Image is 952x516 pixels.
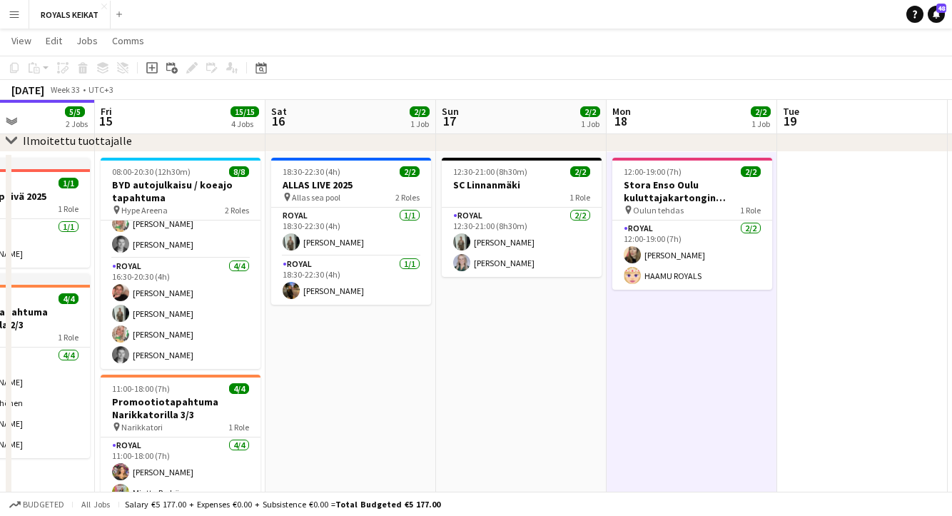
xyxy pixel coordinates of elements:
div: 2 Jobs [66,118,88,129]
a: View [6,31,37,50]
span: View [11,34,31,47]
span: 1 Role [58,332,79,343]
span: 2/2 [410,106,430,117]
span: 18 [610,113,631,129]
div: Ilmoitettu tuottajalle [23,133,132,148]
button: Budgeted [7,497,66,512]
span: 2/2 [570,166,590,177]
a: Edit [40,31,68,50]
span: 48 [936,4,946,13]
app-job-card: 08:00-20:30 (12h30m)8/8BYD autojulkaisu / koeajo tapahtuma Hype Areena2 RolesRoyal4/408:00-12:30 ... [101,158,260,369]
span: 1 Role [740,205,761,216]
span: Week 33 [47,84,83,95]
a: Jobs [71,31,103,50]
span: All jobs [79,499,113,510]
span: Budgeted [23,500,64,510]
span: Allas sea pool [292,192,340,203]
h3: Promootiotapahtuma Narikkatorilla 3/3 [101,395,260,421]
span: 4/4 [59,293,79,304]
app-card-role: Royal4/416:30-20:30 (4h)[PERSON_NAME][PERSON_NAME][PERSON_NAME][PERSON_NAME] [101,258,260,369]
div: [DATE] [11,83,44,97]
div: UTC+3 [88,84,113,95]
button: ROYALS KEIKAT [29,1,111,29]
app-job-card: 12:30-21:00 (8h30m)2/2SC Linnanmäki1 RoleRoyal2/212:30-21:00 (8h30m)[PERSON_NAME][PERSON_NAME] [442,158,602,277]
span: 08:00-20:30 (12h30m) [112,166,191,177]
app-card-role: Royal1/118:30-22:30 (4h)[PERSON_NAME] [271,256,431,305]
app-card-role: Royal2/212:30-21:00 (8h30m)[PERSON_NAME][PERSON_NAME] [442,208,602,277]
span: 2/2 [751,106,771,117]
span: 11:00-18:00 (7h) [112,383,170,394]
span: 8/8 [229,166,249,177]
span: Edit [46,34,62,47]
span: 17 [440,113,459,129]
span: Sun [442,105,459,118]
span: 2/2 [400,166,420,177]
span: Jobs [76,34,98,47]
span: Mon [612,105,631,118]
span: 5/5 [65,106,85,117]
span: 12:30-21:00 (8h30m) [453,166,527,177]
span: 12:00-19:00 (7h) [624,166,682,177]
a: 48 [928,6,945,23]
span: Sat [271,105,287,118]
span: Comms [112,34,144,47]
span: 15 [98,113,112,129]
span: Fri [101,105,112,118]
h3: BYD autojulkaisu / koeajo tapahtuma [101,178,260,204]
app-job-card: 18:30-22:30 (4h)2/2ALLAS LIVE 2025 Allas sea pool2 RolesRoyal1/118:30-22:30 (4h)[PERSON_NAME]Roya... [271,158,431,305]
div: 1 Job [410,118,429,129]
span: Narikkatori [121,422,163,432]
span: 15/15 [231,106,259,117]
span: 4/4 [229,383,249,394]
span: 1/1 [59,178,79,188]
span: 2/2 [741,166,761,177]
span: 19 [781,113,799,129]
span: 16 [269,113,287,129]
span: Oulun tehdas [633,205,684,216]
div: 1 Job [581,118,599,129]
span: 1 Role [569,192,590,203]
span: 18:30-22:30 (4h) [283,166,340,177]
div: Salary €5 177.00 + Expenses €0.00 + Subsistence €0.00 = [125,499,440,510]
app-card-role: Royal2/212:00-19:00 (7h)[PERSON_NAME]HAAMU ROYALS [612,221,772,290]
a: Comms [106,31,150,50]
span: 1 Role [228,422,249,432]
span: 2 Roles [395,192,420,203]
div: 1 Job [751,118,770,129]
span: Hype Areena [121,205,168,216]
span: 1 Role [58,203,79,214]
app-job-card: 12:00-19:00 (7h)2/2Stora Enso Oulu kuluttajakartongin tuotantolinjan vihkijäiset Oulun tehdas1 Ro... [612,158,772,290]
div: 4 Jobs [231,118,258,129]
h3: ALLAS LIVE 2025 [271,178,431,191]
span: 2/2 [580,106,600,117]
span: 2 Roles [225,205,249,216]
app-card-role: Royal1/118:30-22:30 (4h)[PERSON_NAME] [271,208,431,256]
h3: Stora Enso Oulu kuluttajakartongin tuotantolinjan vihkijäiset [612,178,772,204]
span: Total Budgeted €5 177.00 [335,499,440,510]
span: Tue [783,105,799,118]
h3: SC Linnanmäki [442,178,602,191]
